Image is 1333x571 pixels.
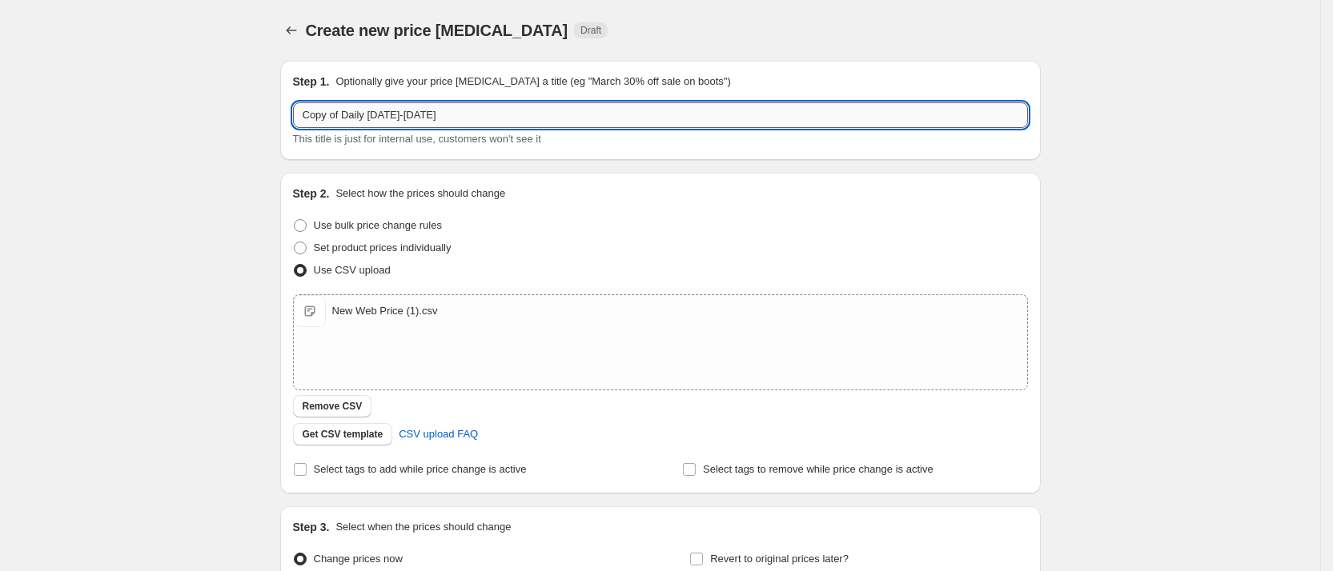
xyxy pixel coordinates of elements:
[293,423,393,445] button: Get CSV template
[710,553,849,565] span: Revert to original prices later?
[332,303,438,319] div: New Web Price (1).csv
[314,219,442,231] span: Use bulk price change rules
[306,22,568,39] span: Create new price [MEDICAL_DATA]
[580,24,601,37] span: Draft
[314,242,452,254] span: Set product prices individually
[303,428,383,441] span: Get CSV template
[293,74,330,90] h2: Step 1.
[389,421,488,447] a: CSV upload FAQ
[399,426,478,442] span: CSV upload FAQ
[335,186,505,202] p: Select how the prices should change
[314,553,403,565] span: Change prices now
[314,463,527,475] span: Select tags to add while price change is active
[335,74,730,90] p: Optionally give your price [MEDICAL_DATA] a title (eg "March 30% off sale on boots")
[703,463,934,475] span: Select tags to remove while price change is active
[293,519,330,535] h2: Step 3.
[293,133,541,145] span: This title is just for internal use, customers won't see it
[280,19,303,42] button: Price change jobs
[293,395,372,417] button: Remove CSV
[303,400,363,413] span: Remove CSV
[293,102,1028,128] input: 30% off holiday sale
[314,264,391,276] span: Use CSV upload
[293,186,330,202] h2: Step 2.
[335,519,511,535] p: Select when the prices should change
